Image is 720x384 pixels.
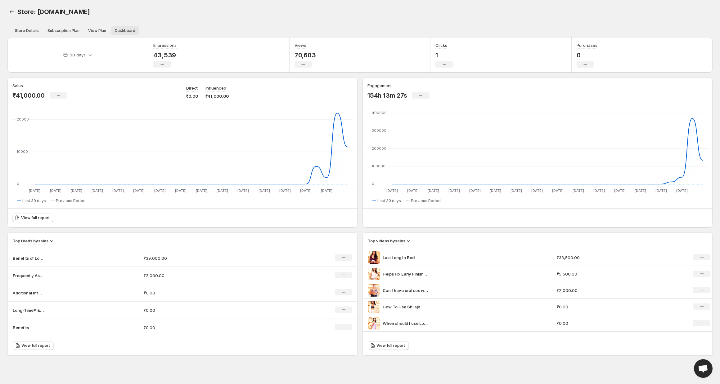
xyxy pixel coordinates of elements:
[17,8,90,15] span: Store: [DOMAIN_NAME]
[552,188,564,193] text: [DATE]
[17,117,29,121] text: 20000
[144,324,265,331] p: ₹0.00
[56,198,86,203] span: Previous Period
[295,51,316,59] p: 70,603
[368,341,409,350] a: View full report
[237,188,249,193] text: [DATE]
[7,7,16,16] a: Back
[88,28,106,33] span: View Plan
[153,51,177,59] p: 43,539
[435,42,447,48] h3: Clicks
[50,188,61,193] text: [DATE]
[205,85,226,91] p: Influenced
[112,188,124,193] text: [DATE]
[411,198,441,203] span: Previous Period
[12,214,53,222] a: View full report
[29,188,40,193] text: [DATE]
[635,188,646,193] text: [DATE]
[372,128,386,133] text: 300000
[372,164,385,168] text: 100000
[694,359,713,378] div: Open chat
[577,51,597,59] p: 0
[21,343,50,348] span: View full report
[676,188,688,193] text: [DATE]
[614,188,626,193] text: [DATE]
[577,42,597,48] h3: Purchases
[13,238,48,244] h3: Top feeds by sales
[11,26,43,35] button: Store details
[84,26,110,35] button: View plan
[383,304,429,310] p: How To Use Shilajit
[368,238,405,244] h3: Top videos by sales
[154,188,166,193] text: [DATE]
[557,287,651,294] p: ₹2,000.00
[368,301,380,313] img: How To Use Shilajit
[259,188,270,193] text: [DATE]
[531,188,543,193] text: [DATE]
[377,198,401,203] span: Last 30 days
[17,149,28,154] text: 10000
[13,255,44,261] p: Benefits of Long-Time & Shilajit
[17,182,19,186] text: 0
[376,343,405,348] span: View full report
[13,341,54,350] a: View full report
[92,188,103,193] text: [DATE]
[13,290,44,296] p: Additional Information
[186,93,198,99] p: ₹0.00
[367,92,407,99] p: 154h 13m 27s
[71,188,82,193] text: [DATE]
[490,188,501,193] text: [DATE]
[368,317,380,329] img: When should I use Long-Time Spray?
[469,188,481,193] text: [DATE]
[47,28,79,33] span: Subscription Plan
[573,188,584,193] text: [DATE]
[428,188,439,193] text: [DATE]
[383,287,429,294] p: Can I have oral sex while using Long-Time Spray?
[448,188,460,193] text: [DATE]
[13,324,44,331] p: Benefits
[175,188,187,193] text: [DATE]
[205,93,229,99] p: ₹41,000.00
[383,320,429,326] p: When should I use Long-Time Spray?
[372,111,387,115] text: 400000
[367,82,392,89] h3: Engagement
[511,188,522,193] text: [DATE]
[557,304,651,310] p: ₹0.00
[111,26,139,35] button: Dashboard
[279,188,291,193] text: [DATE]
[321,188,332,193] text: [DATE]
[133,188,145,193] text: [DATE]
[144,290,265,296] p: ₹0.00
[435,51,453,59] p: 1
[153,42,177,48] h3: Impressions
[196,188,207,193] text: [DATE]
[593,188,605,193] text: [DATE]
[144,307,265,313] p: ₹0.00
[13,272,44,279] p: Frequently Asked Questions
[368,251,380,264] img: Last Long In Bed
[557,320,651,326] p: ₹0.00
[557,271,651,277] p: ₹5,500.00
[217,188,228,193] text: [DATE]
[372,182,374,186] text: 0
[13,307,44,313] p: Long-Time® & Shilajit Kit
[368,284,380,297] img: Can I have oral sex while using Long-Time Spray?
[295,42,306,48] h3: Views
[368,268,380,280] img: Helps Fix Early Finish Issues
[186,85,198,91] p: Direct
[407,188,419,193] text: [DATE]
[300,188,312,193] text: [DATE]
[44,26,83,35] button: Subscription plan
[655,188,667,193] text: [DATE]
[383,271,429,277] p: Helps Fix Early Finish Issues
[21,215,50,220] span: View full report
[383,254,429,261] p: Last Long In Bed
[144,272,265,279] p: ₹2,000.00
[22,198,46,203] span: Last 30 days
[144,255,265,261] p: ₹39,000.00
[557,254,651,261] p: ₹33,500.00
[70,52,86,58] p: 30 days
[12,82,23,89] h3: Sales
[386,188,398,193] text: [DATE]
[12,92,45,99] p: ₹41,000.00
